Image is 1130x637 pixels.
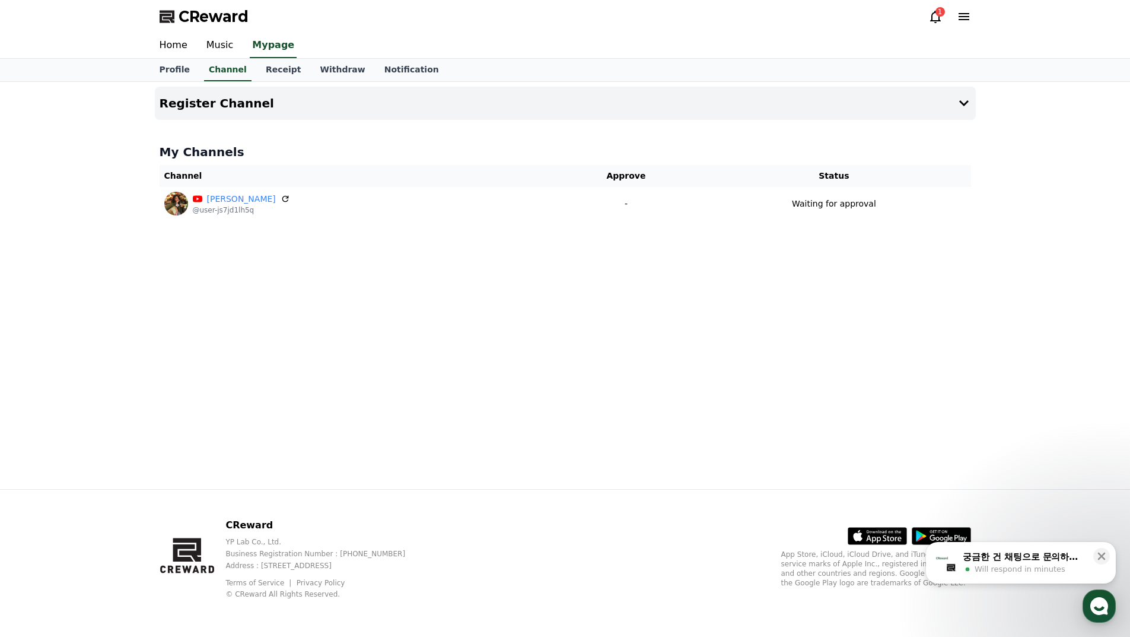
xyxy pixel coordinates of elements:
span: Messages [98,395,133,404]
a: Privacy Policy [297,579,345,587]
a: Home [4,376,78,406]
p: CReward [225,518,424,533]
p: App Store, iCloud, iCloud Drive, and iTunes Store are service marks of Apple Inc., registered in ... [781,550,971,588]
th: Channel [160,165,555,187]
a: Channel [204,59,252,81]
a: Receipt [256,59,311,81]
p: © CReward All Rights Reserved. [225,590,424,599]
a: CReward [160,7,249,26]
th: Status [697,165,970,187]
a: Music [197,33,243,58]
a: [PERSON_NAME] [207,193,276,205]
h4: My Channels [160,144,971,160]
div: 1 [935,7,945,17]
button: Register Channel [155,87,976,120]
a: Notification [375,59,448,81]
p: - [560,198,693,210]
h4: Register Channel [160,97,274,110]
th: Approve [555,165,698,187]
a: Profile [150,59,199,81]
a: Mypage [250,33,297,58]
span: Settings [176,394,205,404]
img: Alisa Farrell [164,192,188,215]
a: 1 [928,9,943,24]
a: Home [150,33,197,58]
p: Waiting for approval [792,198,876,210]
a: Terms of Service [225,579,293,587]
p: @user-js7jd1lh5q [193,205,290,215]
span: CReward [179,7,249,26]
p: Address : [STREET_ADDRESS] [225,561,424,571]
p: Business Registration Number : [PHONE_NUMBER] [225,549,424,559]
a: Messages [78,376,153,406]
a: Settings [153,376,228,406]
span: Home [30,394,51,404]
p: YP Lab Co., Ltd. [225,537,424,547]
a: Withdraw [310,59,374,81]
